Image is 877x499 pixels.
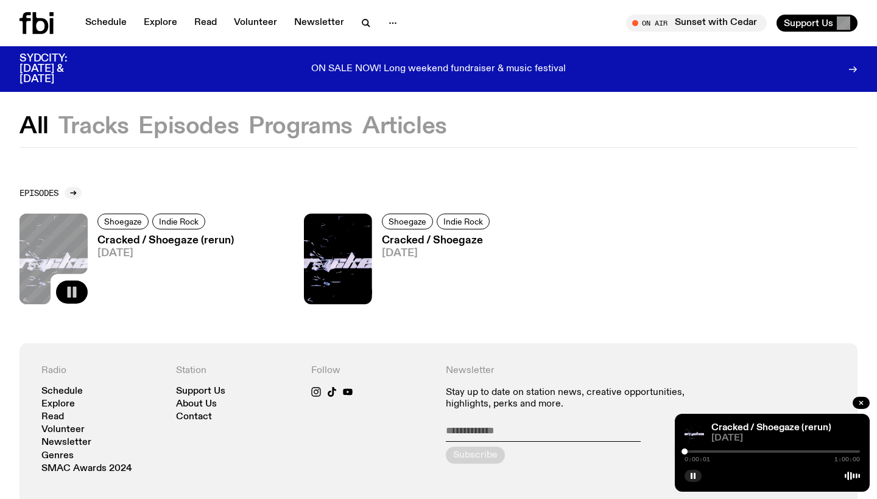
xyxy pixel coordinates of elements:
[446,387,701,410] p: Stay up to date on station news, creative opportunities, highlights, perks and more.
[437,214,490,229] a: Indie Rock
[19,54,97,85] h3: SYDCITY: [DATE] & [DATE]
[41,464,132,473] a: SMAC Awards 2024
[446,447,505,464] button: Subscribe
[784,18,833,29] span: Support Us
[176,413,212,422] a: Contact
[138,116,239,138] button: Episodes
[104,217,142,226] span: Shoegaze
[176,365,296,377] h4: Station
[41,387,83,396] a: Schedule
[443,217,483,226] span: Indie Rock
[834,456,860,462] span: 1:00:00
[389,217,426,226] span: Shoegaze
[41,365,161,377] h4: Radio
[685,456,710,462] span: 0:00:01
[97,214,149,229] a: Shoegaze
[711,423,831,433] a: Cracked / Shoegaze (rerun)
[777,15,858,32] button: Support Us
[176,400,217,409] a: About Us
[248,116,353,138] button: Programs
[88,236,234,304] a: Cracked / Shoegaze (rerun)[DATE]
[176,387,225,396] a: Support Us
[19,187,82,199] a: Episodes
[152,214,205,229] a: Indie Rock
[227,15,284,32] a: Volunteer
[41,400,75,409] a: Explore
[19,116,49,138] button: All
[287,15,351,32] a: Newsletter
[97,236,234,246] h3: Cracked / Shoegaze (rerun)
[311,365,431,377] h4: Follow
[78,15,134,32] a: Schedule
[372,236,493,304] a: Cracked / Shoegaze[DATE]
[19,188,58,197] h2: Episodes
[41,425,85,434] a: Volunteer
[97,248,234,259] span: [DATE]
[382,236,493,246] h3: Cracked / Shoegaze
[311,64,566,75] p: ON SALE NOW! Long weekend fundraiser & music festival
[41,452,74,461] a: Genres
[187,15,224,32] a: Read
[362,116,447,138] button: Articles
[41,413,64,422] a: Read
[626,15,767,32] button: On AirSunset with Cedar
[304,214,372,304] img: Logo for Podcast Cracked. Black background, with white writing, with glass smashing graphics
[382,214,433,229] a: Shoegaze
[58,116,129,138] button: Tracks
[382,248,493,259] span: [DATE]
[711,434,860,443] span: [DATE]
[685,424,704,443] img: Logo for Podcast Cracked. Black background, with white writing, with glass smashing graphics
[41,438,91,447] a: Newsletter
[446,365,701,377] h4: Newsletter
[159,217,199,226] span: Indie Rock
[136,15,185,32] a: Explore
